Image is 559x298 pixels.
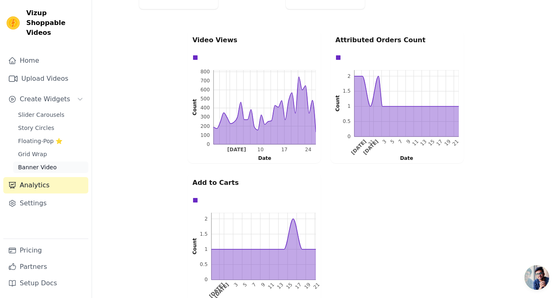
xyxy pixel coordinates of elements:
[257,147,263,153] g: Sun Aug 10 2025 00:00:00 GMT+0530 (India Standard Time)
[524,265,549,290] a: Open chat
[227,147,246,153] text: [DATE]
[200,262,207,267] text: 0.5
[443,139,452,147] g: Tue Aug 19 2025 00:00:00 GMT+0530 (India Standard Time)
[213,144,315,153] g: bottom ticks
[3,91,88,107] button: Create Widgets
[350,139,367,156] text: [DATE]
[294,282,303,290] text: 17
[334,53,457,62] div: Data groups
[200,213,211,282] g: left ticks
[18,137,62,145] span: Floating-Pop ⭐
[193,35,316,45] p: Video Views
[200,87,209,93] text: 600
[200,231,207,237] text: 1.5
[200,69,209,75] g: 800
[419,139,428,147] text: 13
[200,69,213,147] g: left ticks
[20,94,70,104] span: Create Widgets
[381,139,387,145] text: 3
[205,216,208,222] text: 2
[232,282,239,288] text: 3
[312,282,321,290] text: 21
[443,139,452,147] text: 19
[343,88,350,94] text: 1.5
[267,282,275,290] g: Mon Aug 11 2025 00:00:00 GMT+0530 (India Standard Time)
[305,147,311,153] text: 24
[324,70,354,139] g: left axis
[205,246,208,252] text: 1
[367,139,375,147] text: 31
[200,132,209,138] text: 100
[26,8,85,38] span: Vizup Shoppable Videos
[205,277,208,282] text: 0
[3,71,88,87] a: Upload Videos
[192,238,198,255] text: Count
[192,99,198,115] text: Count
[13,122,88,134] a: Story Circles
[276,282,284,290] text: 13
[227,147,246,153] g: Sun Aug 03 2025 00:00:00 GMT+0530 (India Standard Time)
[200,96,209,102] text: 500
[7,16,20,30] img: Vizup
[3,195,88,212] a: Settings
[191,53,314,62] div: Data groups
[303,282,312,290] text: 19
[312,282,321,290] g: Thu Aug 21 2025 00:00:00 GMT+0530 (India Standard Time)
[267,282,275,290] text: 11
[347,134,351,139] g: 0
[427,139,436,147] g: Fri Aug 15 2025 00:00:00 GMT+0530 (India Standard Time)
[347,103,351,109] g: 1
[362,139,379,156] g: Fri Aug 01 2025 00:00:00 GMT+0530 (India Standard Time)
[3,275,88,291] a: Setup Docs
[419,139,428,147] g: Wed Aug 13 2025 00:00:00 GMT+0530 (India Standard Time)
[13,148,88,160] a: Grid Wrap
[343,118,350,124] text: 0.5
[281,147,287,153] g: Sun Aug 17 2025 00:00:00 GMT+0530 (India Standard Time)
[389,139,395,145] text: 5
[381,139,387,145] g: Sun Aug 03 2025 00:00:00 GMT+0530 (India Standard Time)
[336,35,459,45] p: Attributed Orders Count
[411,139,419,147] g: Mon Aug 11 2025 00:00:00 GMT+0530 (India Standard Time)
[305,147,311,153] g: Sun Aug 24 2025 00:00:00 GMT+0530 (India Standard Time)
[397,139,403,145] g: Thu Aug 07 2025 00:00:00 GMT+0530 (India Standard Time)
[285,282,293,290] g: Fri Aug 15 2025 00:00:00 GMT+0530 (India Standard Time)
[191,196,314,205] div: Data groups
[294,282,303,290] g: Sun Aug 17 2025 00:00:00 GMT+0530 (India Standard Time)
[3,242,88,259] a: Pricing
[435,139,444,147] text: 17
[181,213,211,282] g: left axis
[18,124,54,132] span: Story Circles
[200,78,209,84] text: 700
[3,177,88,193] a: Analytics
[207,141,210,147] text: 0
[200,105,209,111] g: 400
[13,162,88,173] a: Banner Video
[3,52,88,69] a: Home
[400,155,413,161] text: Date
[200,123,209,129] text: 200
[200,114,209,120] text: 300
[285,282,293,290] text: 15
[276,282,284,290] g: Wed Aug 13 2025 00:00:00 GMT+0530 (India Standard Time)
[260,282,266,288] text: 9
[350,136,460,156] g: bottom ticks
[367,139,375,147] g: Thu Jul 31 2025 00:00:00 GMT+0530 (India Standard Time)
[13,135,88,147] a: Floating-Pop ⭐
[347,73,351,79] text: 2
[451,139,460,147] g: Thu Aug 21 2025 00:00:00 GMT+0530 (India Standard Time)
[3,259,88,275] a: Partners
[242,282,248,288] g: Tue Aug 05 2025 00:00:00 GMT+0530 (India Standard Time)
[451,139,460,147] text: 21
